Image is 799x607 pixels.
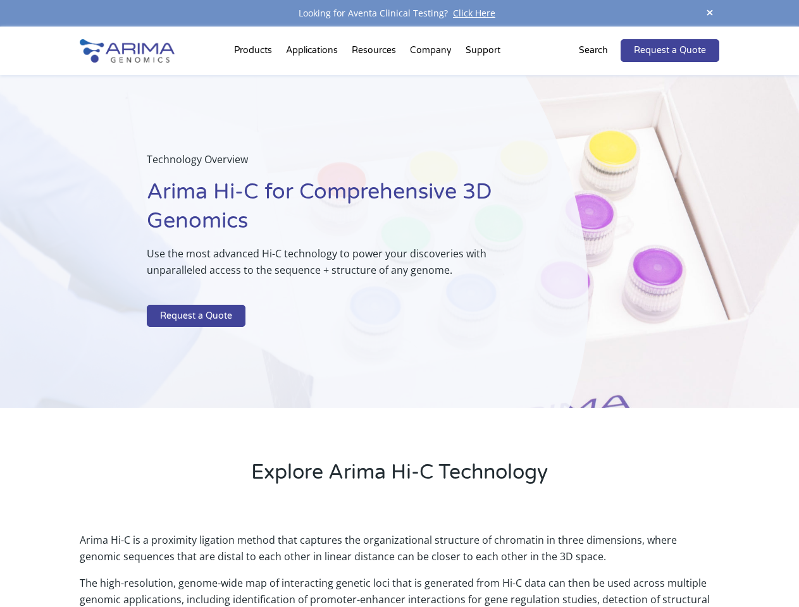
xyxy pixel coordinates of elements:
h2: Explore Arima Hi-C Technology [80,458,719,496]
img: Arima-Genomics-logo [80,39,175,63]
p: Arima Hi-C is a proximity ligation method that captures the organizational structure of chromatin... [80,532,719,575]
h1: Arima Hi-C for Comprehensive 3D Genomics [147,178,524,245]
div: Looking for Aventa Clinical Testing? [80,5,719,21]
a: Request a Quote [621,39,719,62]
p: Technology Overview [147,151,524,178]
a: Click Here [448,7,500,19]
p: Search [579,42,608,59]
p: Use the most advanced Hi-C technology to power your discoveries with unparalleled access to the s... [147,245,524,288]
a: Request a Quote [147,305,245,328]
